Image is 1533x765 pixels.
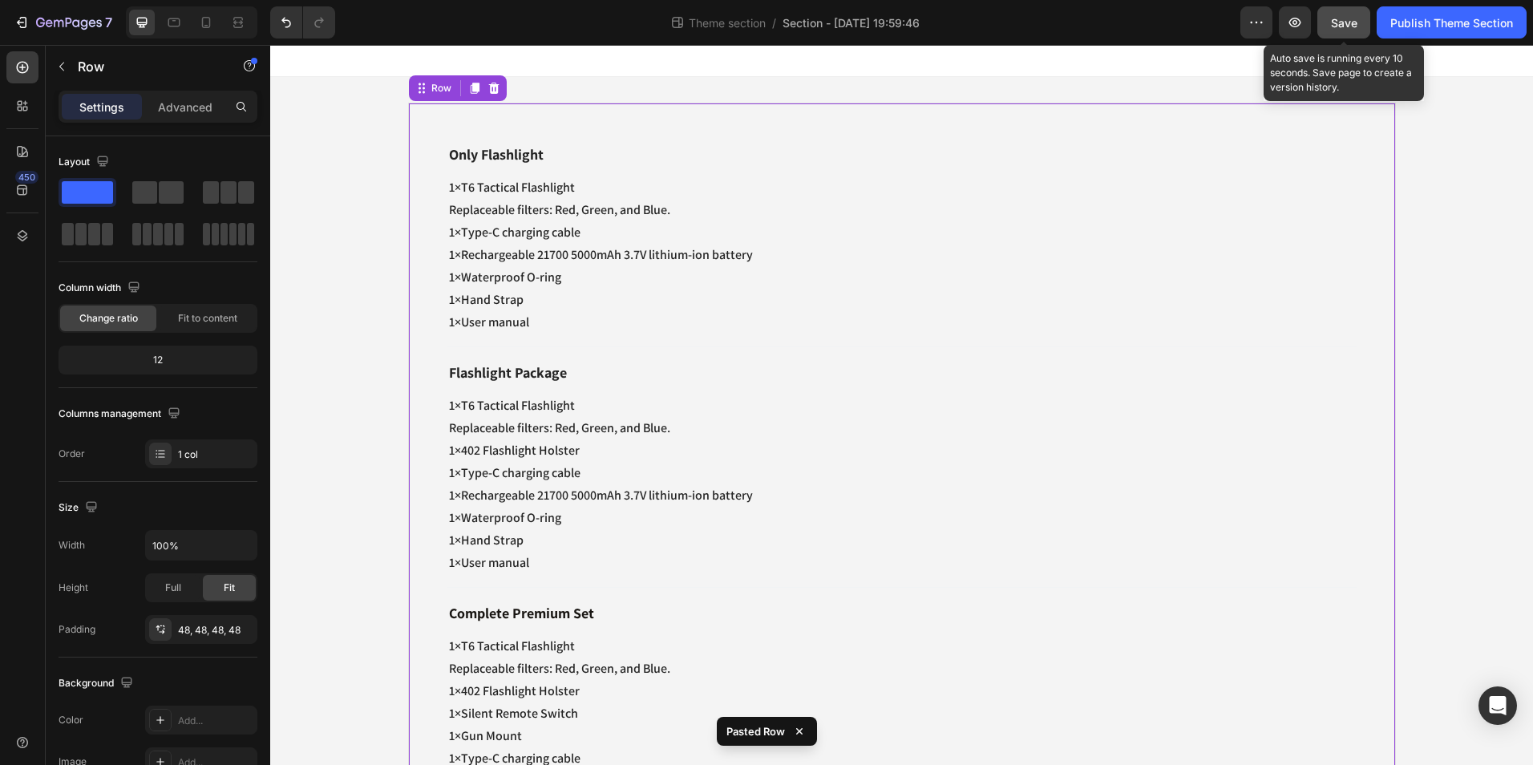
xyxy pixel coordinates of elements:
[59,447,85,461] div: Order
[1478,686,1517,725] div: Open Intercom Messenger
[59,673,136,694] div: Background
[59,277,144,299] div: Column width
[1377,6,1527,38] button: Publish Theme Section
[158,36,184,51] div: Row
[224,581,235,595] span: Fit
[6,6,119,38] button: 7
[62,349,254,371] div: 12
[686,14,769,31] span: Theme section
[772,14,776,31] span: /
[59,152,112,173] div: Layout
[158,99,212,115] p: Advanced
[59,713,83,727] div: Color
[59,538,85,552] div: Width
[59,497,101,519] div: Size
[79,99,124,115] p: Settings
[178,714,253,728] div: Add...
[79,311,138,326] span: Change ratio
[59,622,95,637] div: Padding
[783,14,920,31] span: Section - [DATE] 19:59:46
[1390,14,1513,31] div: Publish Theme Section
[78,57,214,76] p: Row
[270,45,1533,765] iframe: Design area
[726,723,785,739] p: Pasted Row
[146,531,257,560] input: Auto
[165,581,181,595] span: Full
[1317,6,1370,38] button: Save
[59,581,88,595] div: Height
[178,311,237,326] span: Fit to content
[59,403,184,425] div: Columns management
[178,447,253,462] div: 1 col
[178,623,253,637] div: 48, 48, 48, 48
[105,13,112,32] p: 7
[179,705,310,722] span: 1×Type-C charging cable
[270,6,335,38] div: Undo/Redo
[15,171,38,184] div: 450
[1331,16,1357,30] span: Save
